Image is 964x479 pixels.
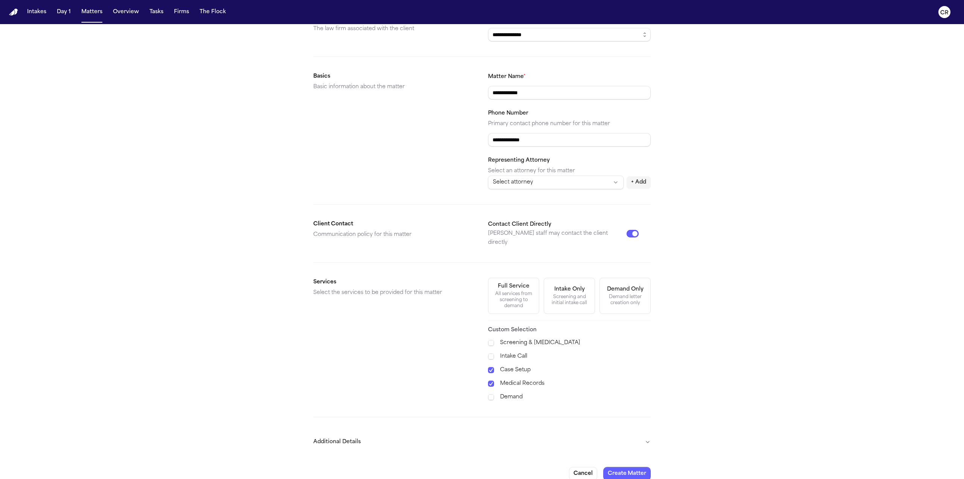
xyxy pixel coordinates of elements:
p: Select the services to be provided for this matter [313,288,476,297]
h2: Services [313,278,476,287]
p: [PERSON_NAME] staff may contact the client directly [488,229,627,247]
p: Communication policy for this matter [313,230,476,239]
p: The law firm associated with the client [313,24,476,34]
div: Full Service [498,283,529,290]
label: Case Setup [500,366,651,375]
p: Basic information about the matter [313,83,476,92]
button: Full ServiceAll services from screening to demand [488,278,539,314]
p: Primary contact phone number for this matter [488,119,651,129]
div: All services from screening to demand [493,291,534,309]
label: Medical Records [500,379,651,388]
div: Demand Only [607,286,644,293]
button: Matters [78,5,105,19]
button: Additional Details [313,432,651,452]
button: Demand OnlyDemand letter creation only [599,278,651,314]
p: Select an attorney for this matter [488,167,651,176]
label: Contact Client Directly [488,222,551,227]
h2: Client Contact [313,220,476,229]
input: Select a firm [488,28,651,41]
label: Demand [500,393,651,402]
button: Tasks [146,5,166,19]
div: Demand letter creation only [604,294,646,306]
button: Day 1 [54,5,74,19]
div: Screening and initial intake call [549,294,590,306]
button: The Flock [197,5,229,19]
button: Intake OnlyScreening and initial intake call [544,278,595,314]
h2: Basics [313,72,476,81]
h3: Custom Selection [488,326,651,334]
a: Home [9,9,18,16]
button: Intakes [24,5,49,19]
button: Select attorney [488,176,624,189]
label: Intake Call [500,352,651,361]
div: Intake Only [554,286,585,293]
label: Representing Attorney [488,158,550,163]
button: Firms [171,5,192,19]
img: Finch Logo [9,9,18,16]
label: Screening & [MEDICAL_DATA] [500,338,651,347]
button: + Add [627,176,651,188]
label: Matter Name [488,74,526,80]
label: Phone Number [488,110,528,116]
button: Overview [110,5,142,19]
